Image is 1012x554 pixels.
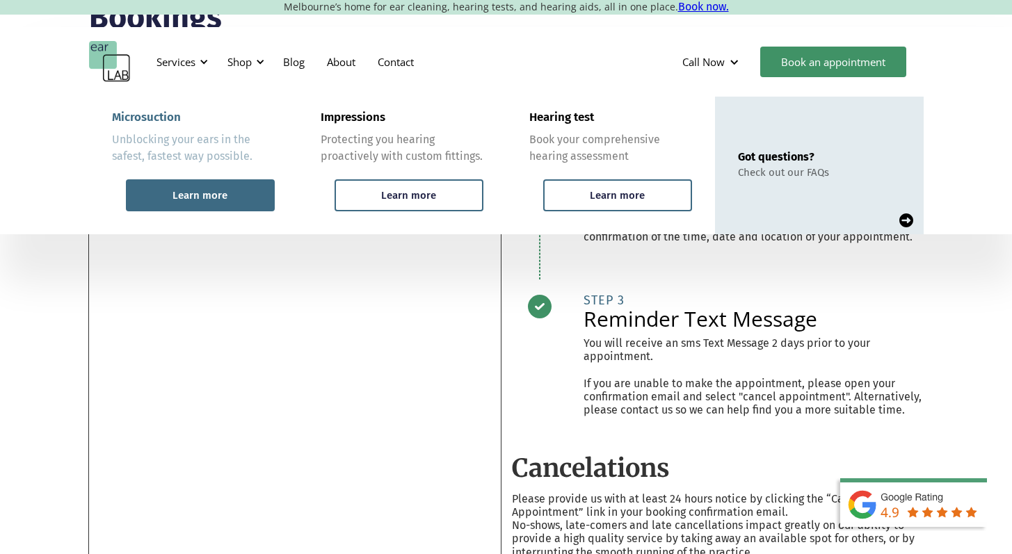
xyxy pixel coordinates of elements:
div: Learn more [590,189,645,202]
p: You will receive an sms Text Message 2 days prior to your appointment. If you are unable to make ... [584,336,924,416]
h3: Style [6,44,203,59]
div: Impressions [321,111,385,124]
a: Hearing testBook your comprehensive hearing assessmentLearn more [506,97,715,234]
a: Book an appointment [760,47,906,77]
div: Learn more [381,189,436,202]
div: Call Now [682,55,725,69]
a: Got questions?Check out our FAQs [715,97,924,234]
div: Hearing test [529,111,594,124]
a: Back to Top [21,18,75,30]
a: Blog [272,42,316,82]
div: Services [148,41,212,83]
div: Shop [219,41,268,83]
a: ImpressionsProtecting you hearing proactively with custom fittings.Learn more [298,97,506,234]
h2: Cancelations [512,453,924,485]
label: Font Size [6,84,48,96]
div: Outline [6,6,203,18]
a: home [89,41,131,83]
div: Call Now [671,41,753,83]
h1: Bookings [89,2,924,33]
div: Services [156,55,195,69]
a: Contact [367,42,425,82]
span: 17 px [17,97,39,108]
p: Please provide us with at least 24 hours notice by clicking the “Cancel Appointment” link in your... [512,492,924,519]
div: Book your comprehensive hearing assessment [529,131,692,165]
a: MicrosuctionUnblocking your ears in the safest, fastest way possible.Learn more [89,97,298,234]
div: Got questions? [738,150,829,163]
div: Shop [227,55,252,69]
div: Unblocking your ears in the safest, fastest way possible. [112,131,275,165]
a: About [316,42,367,82]
div: Protecting you hearing proactively with custom fittings. [321,131,483,165]
div: Learn more [172,189,227,202]
div: Check out our FAQs [738,166,829,179]
h2: Reminder Text Message [584,309,924,329]
div: Microsuction [112,111,181,124]
div: STEP 3 [584,293,924,307]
